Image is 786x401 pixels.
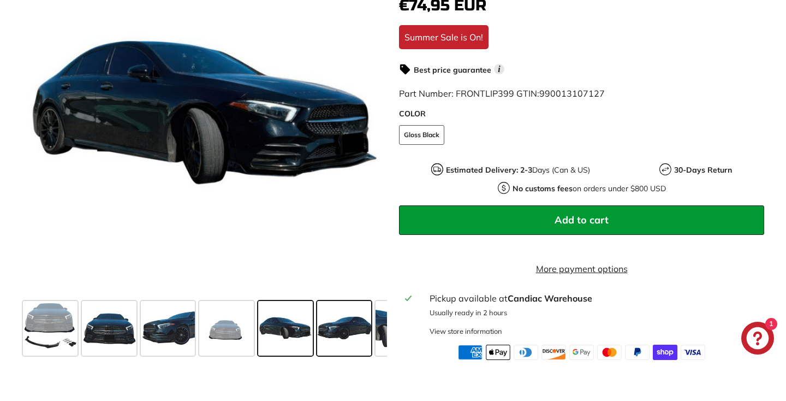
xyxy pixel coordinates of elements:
p: Days (Can & US) [446,164,590,176]
label: COLOR [399,108,764,120]
strong: 30-Days Return [674,165,732,175]
strong: No customs fees [513,184,573,193]
div: View store information [430,326,502,337]
div: Pickup available at [430,292,758,305]
span: 990013107127 [539,88,605,99]
img: apple_pay [486,345,510,360]
button: Add to cart [399,205,764,235]
img: shopify_pay [653,345,677,360]
a: More payment options [399,262,764,275]
div: Summer Sale is On! [399,25,489,49]
img: master [597,345,622,360]
span: i [494,64,504,74]
strong: Best price guarantee [414,65,491,75]
img: google_pay [569,345,594,360]
img: visa [681,345,705,360]
img: american_express [458,345,483,360]
img: diners_club [514,345,538,360]
span: Part Number: FRONTLIP399 GTIN: [399,88,605,99]
img: paypal [625,345,650,360]
span: Add to cart [555,214,609,226]
strong: Estimated Delivery: 2-3 [446,165,532,175]
p: Usually ready in 2 hours [430,308,758,318]
strong: Candiac Warehouse [508,293,592,304]
img: discover [541,345,566,360]
inbox-online-store-chat: Shopify online store chat [738,322,777,357]
p: on orders under $800 USD [513,183,666,194]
